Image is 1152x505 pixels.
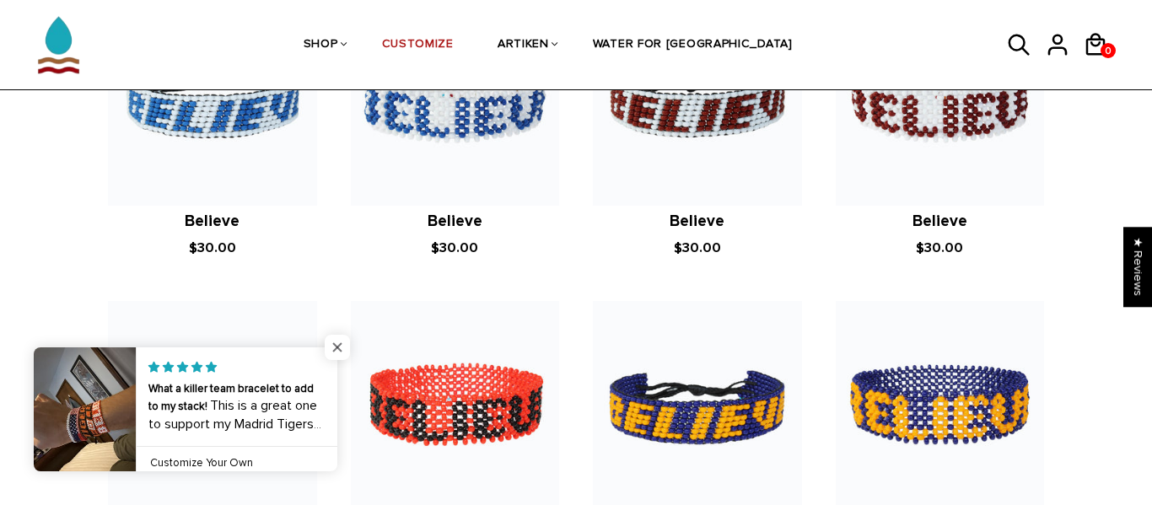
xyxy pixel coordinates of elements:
[189,239,236,256] span: $30.00
[428,212,482,231] a: Believe
[593,1,793,90] a: WATER FOR [GEOGRAPHIC_DATA]
[185,212,240,231] a: Believe
[431,239,478,256] span: $30.00
[382,1,454,90] a: CUSTOMIZE
[1101,40,1116,62] span: 0
[674,239,721,256] span: $30.00
[304,1,338,90] a: SHOP
[1101,43,1116,58] a: 0
[498,1,549,90] a: ARTIKEN
[912,212,967,231] a: Believe
[916,239,963,256] span: $30.00
[325,335,350,360] span: Close popup widget
[670,212,724,231] a: Believe
[1123,227,1152,307] div: Click to open Judge.me floating reviews tab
